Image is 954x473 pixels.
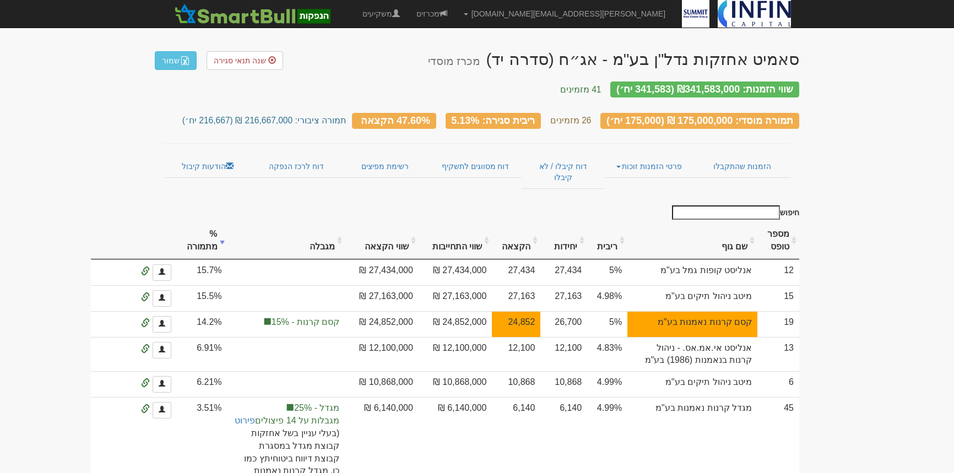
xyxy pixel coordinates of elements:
div: שווי הזמנות: ₪341,583,000 (341,583 יח׳) [610,81,799,97]
div: סאמיט אחזקות נדל"ן בע"מ - אג״ח (סדרה יד) - הנפקה לציבור [428,50,799,68]
td: 27,434 [540,259,587,285]
span: מגבלות על 14 פיצולים [233,415,340,427]
div: תמורה מוסדי: 175,000,000 ₪ (175,000 יח׳) [600,113,799,129]
td: קסם קרנות נאמנות בע"מ [627,311,757,337]
td: 14.2% [177,311,227,337]
td: אחוז הקצאה להצעה זו 93.1% [492,311,540,337]
span: מגדל - 25% [233,402,340,415]
td: 27,434 [492,259,540,285]
td: 15 [757,285,799,311]
td: מיטב ניהול תיקים בע"מ [627,285,757,311]
th: מספר טופס: activate to sort column ascending [757,222,799,259]
a: שנה תנאי סגירה [207,51,283,70]
td: 12,100 [492,337,540,372]
a: דוח קיבלו / לא קיבלו [522,155,605,189]
a: הזמנות שהתקבלו [694,155,791,178]
td: 4.83% [587,337,627,372]
a: דוח מסווגים לתשקיף [429,155,521,178]
td: 10,868 [540,371,587,397]
img: excel-file-white.png [181,56,189,65]
th: יחידות: activate to sort column ascending [540,222,587,259]
td: 4.99% [587,371,627,397]
td: 12,100 [540,337,587,372]
td: 5% [587,259,627,285]
td: הקצאה בפועל לקבוצה 'קסם קרנות' 15.0% [227,311,345,337]
td: 10,868 [492,371,540,397]
input: חיפוש [672,205,780,220]
td: 10,868,000 ₪ [419,371,492,397]
small: תמורה ציבורי: 216,667,000 ₪ (216,667 יח׳) [182,116,346,125]
span: 47.60% הקצאה [361,115,430,126]
label: חיפוש [668,205,799,220]
span: שנה תנאי סגירה [214,56,266,65]
small: מכרז מוסדי [428,55,480,67]
a: שמור [155,51,197,70]
a: פירוט [235,416,255,425]
td: אנליסט אי.אמ.אס. - ניהול קרנות בנאמנות (1986) בע"מ [627,337,757,372]
th: שווי הקצאה: activate to sort column ascending [345,222,418,259]
td: 15.7% [177,259,227,285]
a: רשימת מפיצים [341,155,429,178]
td: 10,868,000 ₪ [345,371,418,397]
td: 27,434,000 ₪ [345,259,418,285]
th: מגבלה: activate to sort column ascending [227,222,345,259]
td: 27,163 [492,285,540,311]
th: ריבית : activate to sort column ascending [587,222,627,259]
td: 15.5% [177,285,227,311]
td: 26,700 [540,311,587,337]
td: 6.91% [177,337,227,372]
td: 5% [587,311,627,337]
div: ריבית סגירה: 5.13% [446,113,541,129]
td: 27,163,000 ₪ [419,285,492,311]
td: 13 [757,337,799,372]
td: 24,852,000 ₪ [419,311,492,337]
small: 26 מזמינים [550,116,592,125]
td: אנליסט קופות גמל בע"מ [627,259,757,285]
td: 27,434,000 ₪ [419,259,492,285]
td: 27,163,000 ₪ [345,285,418,311]
td: 6.21% [177,371,227,397]
th: % מתמורה: activate to sort column ascending [177,222,227,259]
a: פרטי הזמנות זוכות [605,155,693,178]
td: מיטב ניהול תיקים בע"מ [627,371,757,397]
td: 4.98% [587,285,627,311]
a: הודעות קיבול [163,155,252,178]
img: SmartBull Logo [171,3,333,25]
th: הקצאה: activate to sort column ascending [492,222,540,259]
td: 12 [757,259,799,285]
th: שווי התחייבות: activate to sort column ascending [419,222,492,259]
td: 6 [757,371,799,397]
span: קסם קרנות - 15% [233,316,340,329]
td: 24,852,000 ₪ [345,311,418,337]
th: שם גוף : activate to sort column ascending [627,222,757,259]
a: דוח לרכז הנפקה [252,155,340,178]
td: 12,100,000 ₪ [419,337,492,372]
td: 12,100,000 ₪ [345,337,418,372]
td: 19 [757,311,799,337]
td: 27,163 [540,285,587,311]
small: 41 מזמינים [560,85,601,94]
